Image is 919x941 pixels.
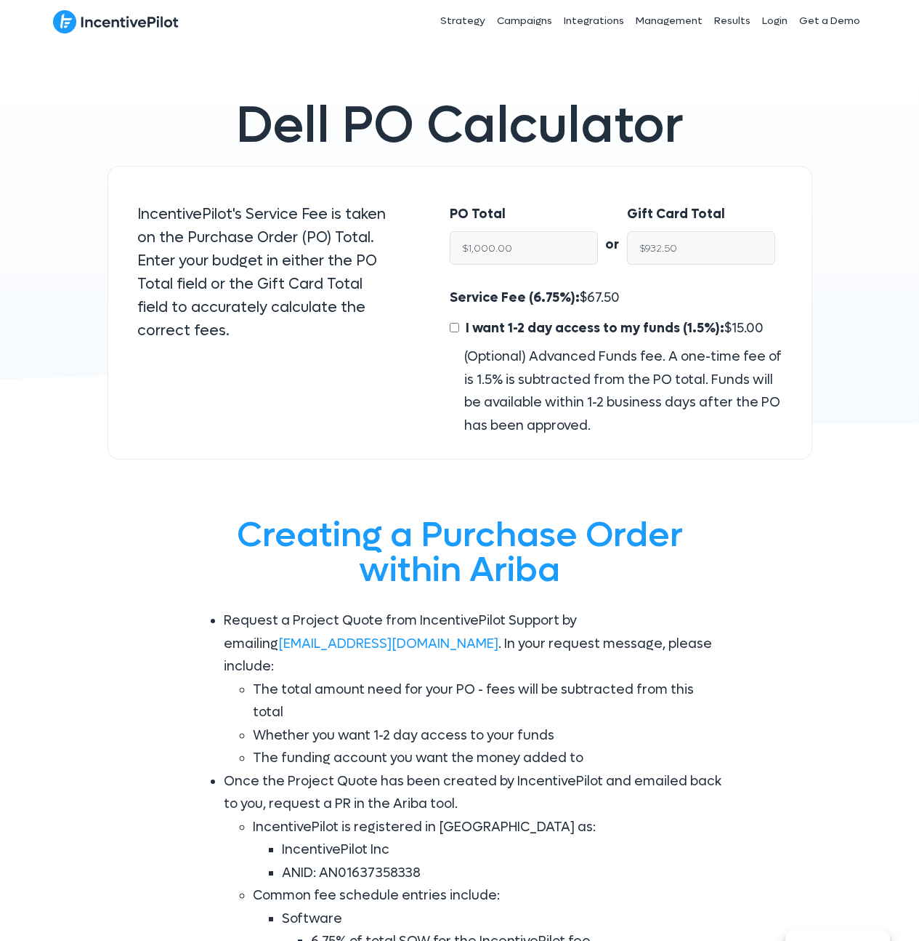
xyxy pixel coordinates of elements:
a: Get a Demo [793,3,866,39]
input: I want 1-2 day access to my funds (1.5%):$15.00 [450,323,459,332]
span: Dell PO Calculator [236,92,684,159]
a: Integrations [558,3,630,39]
a: Campaigns [491,3,558,39]
li: Whether you want 1-2 day access to your funds [253,724,725,748]
li: The total amount need for your PO - fees will be subtracted from this total [253,678,725,724]
span: I want 1-2 day access to my funds (1.5%): [466,320,724,337]
a: Management [630,3,708,39]
span: 15.00 [732,320,764,337]
li: IncentivePilot Inc [282,838,725,862]
span: 67.50 [587,289,620,306]
li: The funding account you want the money added to [253,747,725,770]
a: [EMAIL_ADDRESS][DOMAIN_NAME] [278,636,498,652]
a: Login [756,3,793,39]
li: ANID: AN01637358338 [282,862,725,885]
label: PO Total [450,203,506,226]
div: $ [450,287,782,437]
nav: Header Menu [335,3,867,39]
div: (Optional) Advanced Funds fee. A one-time fee of is 1.5% is subtracted from the PO total. Funds w... [450,345,782,437]
span: Service Fee (6.75%): [450,289,580,306]
div: or [598,203,627,257]
p: IncentivePilot's Service Fee is taken on the Purchase Order (PO) Total. Enter your budget in eith... [137,203,392,343]
label: Gift Card Total [627,203,725,226]
a: Results [708,3,756,39]
span: $ [462,320,764,337]
span: Creating a Purchase Order within Ariba [237,512,683,593]
img: IncentivePilot [53,9,179,34]
li: Request a Project Quote from IncentivePilot Support by emailing . In your request message, please... [224,609,725,770]
a: Strategy [434,3,491,39]
li: IncentivePilot is registered in [GEOGRAPHIC_DATA] as: [253,816,725,885]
